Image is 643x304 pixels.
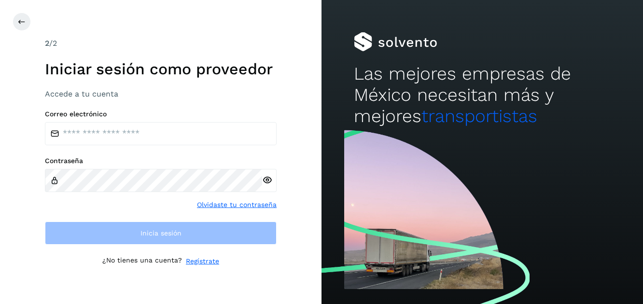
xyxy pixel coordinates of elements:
p: ¿No tienes una cuenta? [102,256,182,266]
span: Inicia sesión [140,230,182,236]
h1: Iniciar sesión como proveedor [45,60,277,78]
a: Olvidaste tu contraseña [197,200,277,210]
span: 2 [45,39,49,48]
span: transportistas [421,106,537,126]
label: Contraseña [45,157,277,165]
a: Regístrate [186,256,219,266]
h3: Accede a tu cuenta [45,89,277,98]
label: Correo electrónico [45,110,277,118]
div: /2 [45,38,277,49]
h2: Las mejores empresas de México necesitan más y mejores [354,63,611,127]
button: Inicia sesión [45,221,277,245]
